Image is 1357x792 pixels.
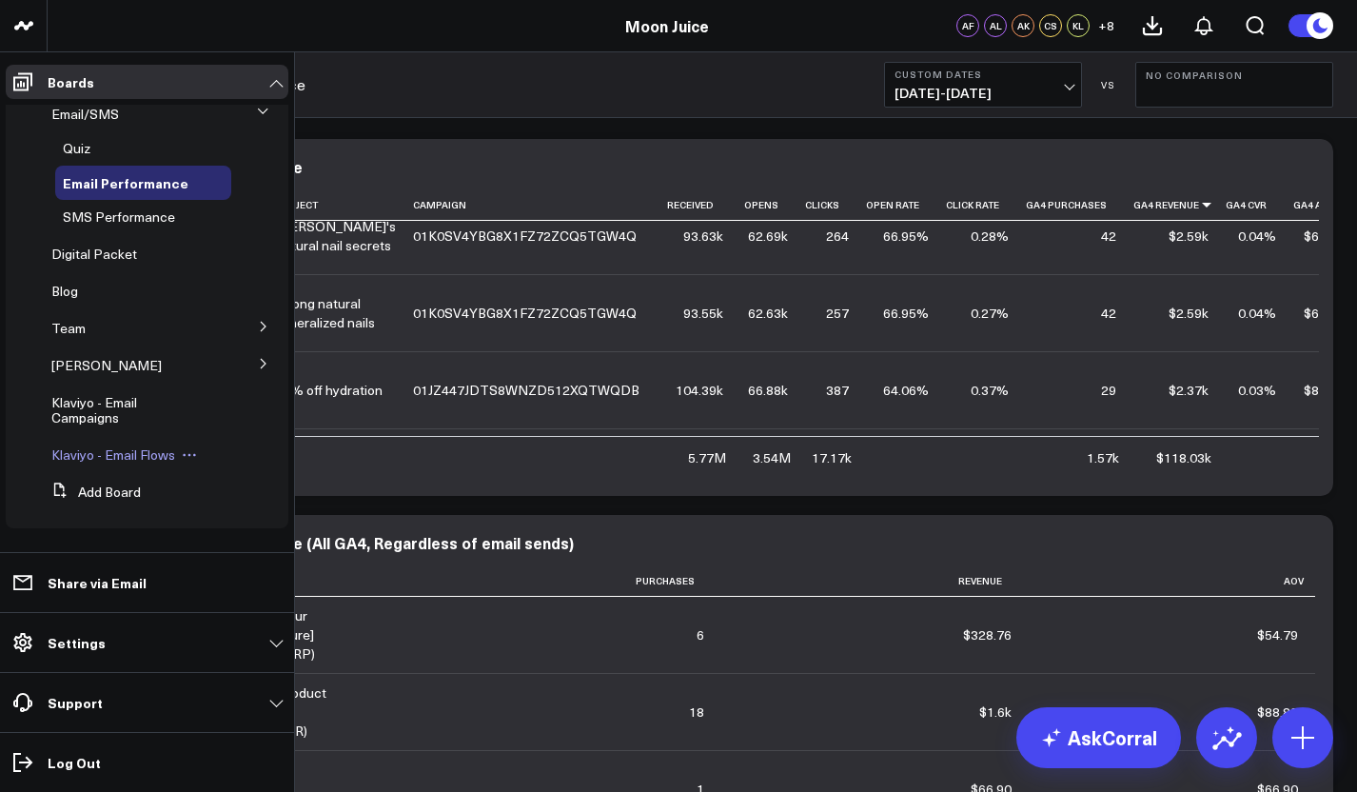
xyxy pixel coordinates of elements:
a: Digital Packet [51,247,137,262]
div: 29 [1101,381,1116,400]
a: AskCorral [1016,707,1181,768]
div: 0.28% [971,227,1009,246]
div: 6 [697,625,704,644]
a: SMS Performance [63,209,175,225]
div: 5.77M [688,448,726,467]
span: Email Performance [63,173,188,192]
a: Quiz [63,141,90,156]
p: Share via Email [48,575,147,590]
button: Custom Dates[DATE]-[DATE] [884,62,1082,108]
th: Ga4 Revenue [1133,189,1226,221]
a: Klaviyo - Email Campaigns [51,395,204,426]
div: 62.69k [748,227,788,246]
th: Ga4 Purchases [1026,189,1133,221]
th: Subject [276,189,413,221]
div: 0.04% [1238,304,1276,323]
span: Digital Packet [51,245,137,263]
div: KL [1067,14,1090,37]
b: No Comparison [1146,69,1323,81]
b: Custom Dates [895,69,1072,80]
div: $1.6k [979,703,1012,722]
p: Log Out [48,755,101,770]
a: Log Out [6,745,288,780]
div: VS [1091,79,1126,90]
div: 66.95% [883,304,929,323]
div: $54.79 [1257,625,1298,644]
div: 257 [826,304,849,323]
span: Klaviyo - Email Campaigns [51,393,137,426]
th: Ga4 Cvr [1226,189,1293,221]
div: 64.06% [883,381,929,400]
span: Klaviyo - Email Flows [51,445,175,464]
span: Team [51,319,86,337]
p: Settings [48,635,106,650]
p: Boards [48,74,94,89]
a: Email/SMS [51,107,119,122]
span: + 8 [1098,19,1114,32]
span: Blog [51,282,78,300]
th: Received [667,189,740,221]
th: Revenue [721,565,1029,597]
th: Campaign [413,189,667,221]
div: $118.03k [1156,448,1211,467]
p: Support [48,695,103,710]
div: 62.63k [748,304,788,323]
button: No Comparison [1135,62,1333,108]
span: SMS Performance [63,208,175,226]
div: 1.57k [1087,448,1119,467]
div: 42 [1101,304,1116,323]
div: 66.88k [748,381,788,400]
div: strong natural mineralized nails [276,294,396,332]
div: 17.17k [812,448,852,467]
div: $2.37k [1169,381,1209,400]
div: 42 [1101,227,1116,246]
div: 93.55k [683,304,723,323]
th: Opens [740,189,805,221]
div: $328.76 [963,625,1012,644]
div: $61.68 [1304,304,1345,323]
div: 93.63k [683,227,723,246]
th: Aov [1029,565,1315,597]
span: [PERSON_NAME] [51,356,162,374]
th: Clicks [805,189,866,221]
a: Email Performance [63,175,188,190]
div: 01JZ447JDTS8WNZD512XQTWQDB [413,381,639,400]
span: [DATE] - [DATE] [895,86,1072,101]
span: Email/SMS [51,105,119,123]
div: $2.59k [1169,304,1209,323]
div: AF [956,14,979,37]
a: Moon Juice [625,15,709,36]
a: Blog [51,284,78,299]
div: $2.59k [1169,227,1209,246]
div: 104.39k [676,381,723,400]
div: 264 [826,227,849,246]
span: Quiz [63,139,90,157]
div: Basic Campaign Performance (All GA4, Regardless of email sends) [86,532,574,553]
div: 0.37% [971,381,1009,400]
div: $61.68 [1304,227,1345,246]
div: $88.82 [1257,703,1298,722]
div: 01K0SV4YBG8X1FZ72ZCQ5TGW4Q [413,304,637,323]
div: 18 [689,703,704,722]
th: Purchases [347,565,721,597]
div: AK [1012,14,1034,37]
button: +8 [1094,14,1117,37]
a: Klaviyo - Email Flows [51,447,175,463]
th: Click Rate [946,189,1026,221]
div: 3.54M [753,448,791,467]
div: 0.27% [971,304,1009,323]
div: [PERSON_NAME]'s natural nail secrets [276,217,396,255]
div: CS [1039,14,1062,37]
div: 40% off hydration [276,381,383,400]
div: 66.95% [883,227,929,246]
div: $81.89 [1304,381,1345,400]
div: 0.04% [1238,227,1276,246]
div: AL [984,14,1007,37]
div: 387 [826,381,849,400]
a: [PERSON_NAME] [51,358,162,373]
button: Add Board [44,475,141,509]
th: Open Rate [866,189,946,221]
div: 0.03% [1238,381,1276,400]
a: Team [51,321,86,336]
div: 01K0SV4YBG8X1FZ72ZCQ5TGW4Q [413,227,637,246]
